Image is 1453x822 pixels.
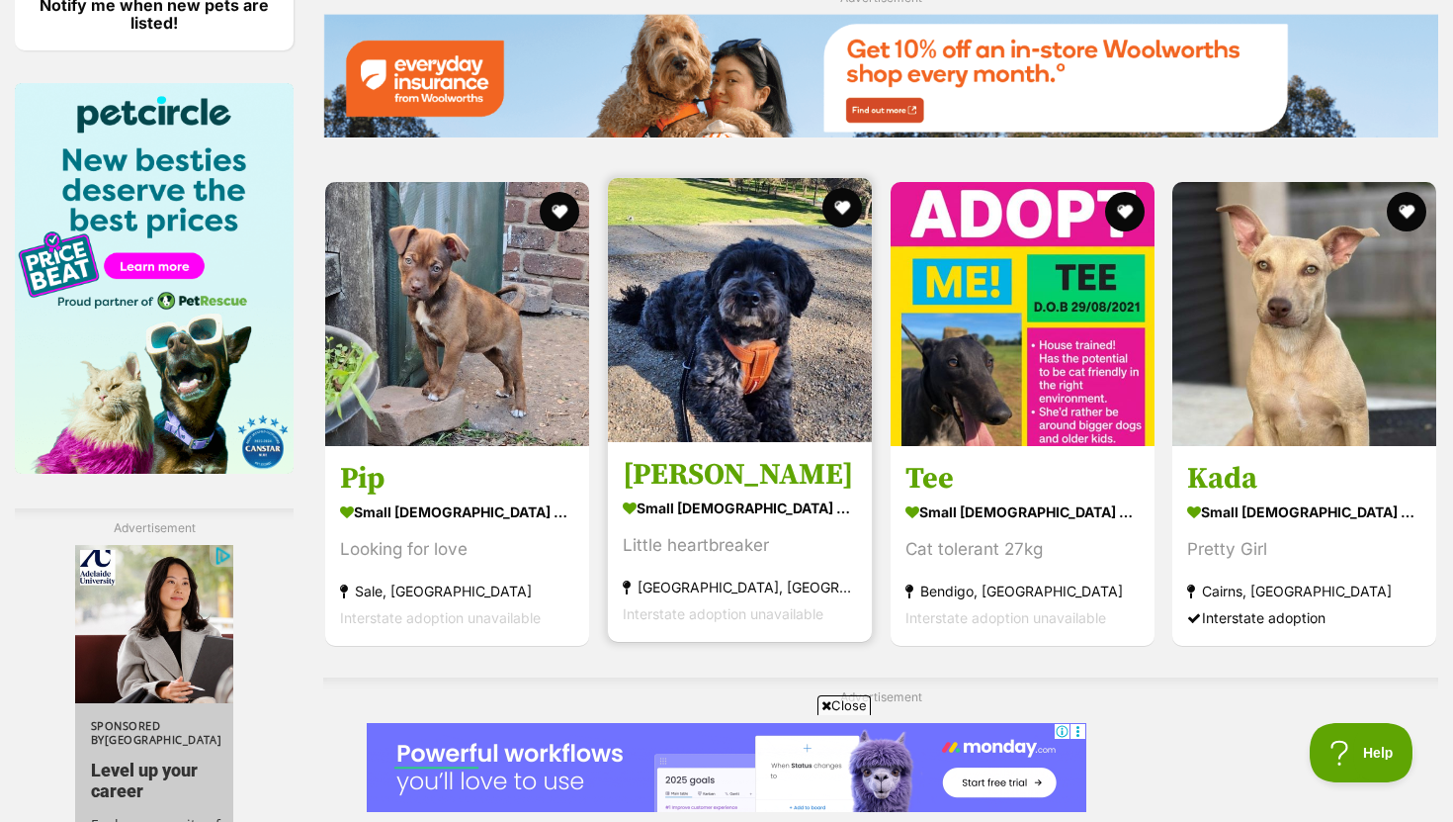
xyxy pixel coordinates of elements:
[340,536,574,563] div: Looking for love
[1387,192,1426,231] button: favourite
[16,376,176,410] a: Learn more
[323,14,1438,141] a: Everyday Insurance promotional banner
[1104,192,1144,231] button: favourite
[340,498,574,526] strong: small [DEMOGRAPHIC_DATA] Dog
[367,723,1086,812] iframe: Advertisement
[340,460,574,498] h3: Pip
[817,695,871,715] span: Close
[905,498,1140,526] strong: small [DEMOGRAPHIC_DATA] Dog
[340,609,541,626] span: Interstate adoption unavailable
[325,445,589,646] a: Pip small [DEMOGRAPHIC_DATA] Dog Looking for love Sale, [GEOGRAPHIC_DATA] Interstate adoption una...
[16,173,146,202] a: Sponsored By[GEOGRAPHIC_DATA]
[1187,536,1421,563] div: Pretty Girl
[1172,182,1436,446] img: Kada - Mixed breed Dog
[891,182,1154,446] img: Tee - Greyhound Dog
[822,188,862,228] button: favourite
[325,182,589,446] img: Pip - Border Collie Dog
[1187,604,1421,631] div: Interstate adoption
[623,574,857,600] strong: [GEOGRAPHIC_DATA], [GEOGRAPHIC_DATA]
[540,192,579,231] button: favourite
[905,578,1140,604] strong: Bendigo, [GEOGRAPHIC_DATA]
[905,460,1140,498] h3: Tee
[16,269,174,352] a: Explore our suite of flexible 100% online programs and level up your career.
[608,441,872,642] a: [PERSON_NAME] small [DEMOGRAPHIC_DATA] Dog Little heartbreaker [GEOGRAPHIC_DATA], [GEOGRAPHIC_DAT...
[1172,445,1436,646] a: Kada small [DEMOGRAPHIC_DATA] Dog Pretty Girl Cairns, [GEOGRAPHIC_DATA] Interstate adoption
[1310,723,1413,782] iframe: Help Scout Beacon - Open
[905,609,1106,626] span: Interstate adoption unavailable
[30,187,146,202] span: [GEOGRAPHIC_DATA]
[623,532,857,559] div: Little heartbreaker
[623,605,823,622] span: Interstate adoption unavailable
[1187,460,1421,498] h3: Kada
[891,445,1154,646] a: Tee small [DEMOGRAPHIC_DATA] Dog Cat tolerant 27kg Bendigo, [GEOGRAPHIC_DATA] Interstate adoption...
[623,494,857,522] strong: small [DEMOGRAPHIC_DATA] Dog
[323,14,1438,137] img: Everyday Insurance promotional banner
[1187,578,1421,604] strong: Cairns, [GEOGRAPHIC_DATA]
[135,1,157,21] img: OBA_TRANS.png
[340,578,574,604] strong: Sale, [GEOGRAPHIC_DATA]
[608,178,872,442] img: Romeo Valenti - Maltese x Poodle Dog
[905,536,1140,563] div: Cat tolerant 27kg
[623,456,857,494] h3: [PERSON_NAME]
[16,215,174,257] a: Level up your career
[1187,498,1421,526] strong: small [DEMOGRAPHIC_DATA] Dog
[15,83,294,474] img: Pet Circle promo banner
